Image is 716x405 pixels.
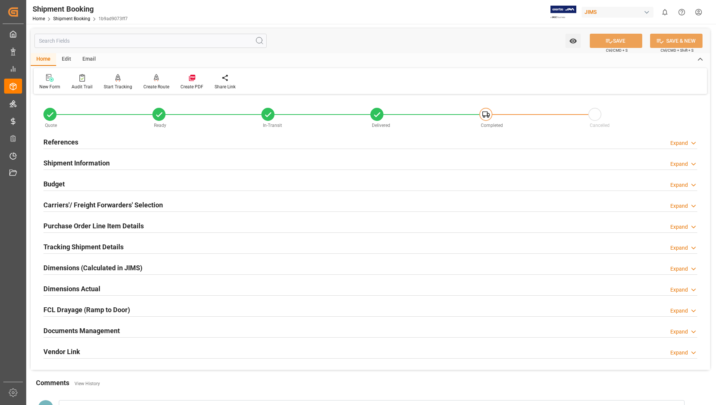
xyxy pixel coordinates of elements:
button: show 0 new notifications [656,4,673,21]
span: Delivered [372,123,390,128]
button: JIMS [582,5,656,19]
span: Ready [154,123,166,128]
button: open menu [565,34,581,48]
button: SAVE [590,34,642,48]
h2: Tracking Shipment Details [43,242,124,252]
button: SAVE & NEW [650,34,703,48]
div: Create Route [143,83,169,90]
span: Ctrl/CMD + Shift + S [661,48,694,53]
div: Edit [56,53,77,66]
span: Quote [45,123,57,128]
h2: FCL Drayage (Ramp to Door) [43,305,130,315]
div: Email [77,53,101,66]
div: New Form [39,83,60,90]
h2: Shipment Information [43,158,110,168]
div: Expand [670,265,688,273]
h2: References [43,137,78,147]
span: In-Transit [263,123,282,128]
div: Share Link [215,83,236,90]
div: Expand [670,223,688,231]
div: Expand [670,202,688,210]
button: Help Center [673,4,690,21]
div: Home [31,53,56,66]
div: Expand [670,244,688,252]
h2: Documents Management [43,326,120,336]
h2: Purchase Order Line Item Details [43,221,144,231]
div: Expand [670,139,688,147]
div: JIMS [582,7,653,18]
input: Search Fields [34,34,267,48]
div: Start Tracking [104,83,132,90]
div: Expand [670,328,688,336]
h2: Dimensions Actual [43,284,100,294]
div: Expand [670,349,688,357]
img: Exertis%20JAM%20-%20Email%20Logo.jpg_1722504956.jpg [550,6,576,19]
h2: Carriers'/ Freight Forwarders' Selection [43,200,163,210]
div: Expand [670,286,688,294]
div: Expand [670,181,688,189]
h2: Dimensions (Calculated in JIMS) [43,263,142,273]
h2: Vendor Link [43,347,80,357]
a: Home [33,16,45,21]
h2: Budget [43,179,65,189]
h2: Comments [36,378,69,388]
div: Audit Trail [72,83,92,90]
div: Shipment Booking [33,3,128,15]
div: Create PDF [180,83,203,90]
span: Cancelled [590,123,610,128]
span: Ctrl/CMD + S [606,48,628,53]
div: Expand [670,160,688,168]
a: Shipment Booking [53,16,90,21]
div: Expand [670,307,688,315]
span: Completed [481,123,503,128]
a: View History [75,381,100,386]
